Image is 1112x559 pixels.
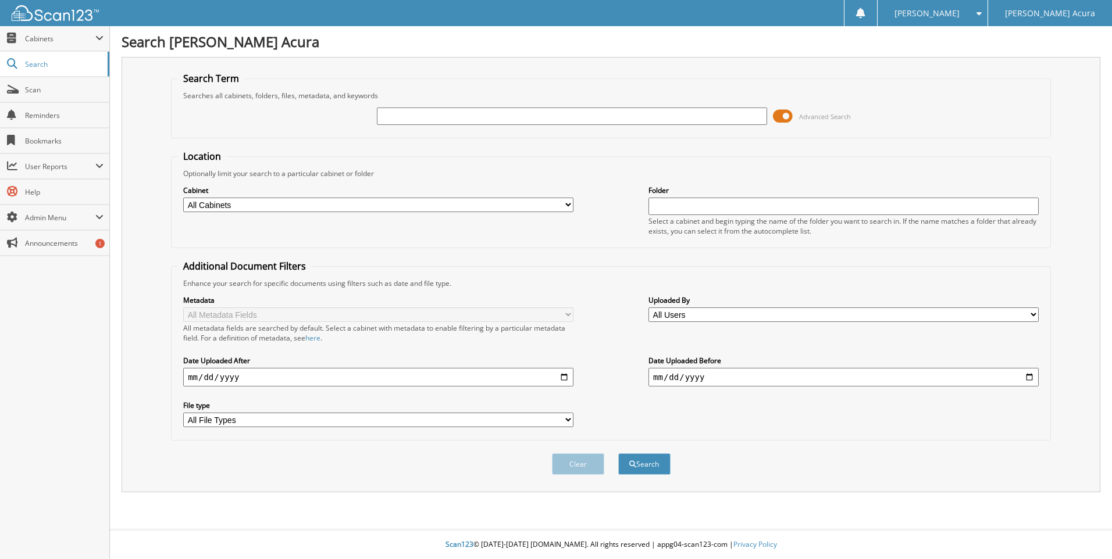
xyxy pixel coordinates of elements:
[177,150,227,163] legend: Location
[25,187,104,197] span: Help
[177,278,1045,288] div: Enhance your search for specific documents using filters such as date and file type.
[445,539,473,549] span: Scan123
[177,91,1045,101] div: Searches all cabinets, folders, files, metadata, and keywords
[183,185,573,195] label: Cabinet
[183,356,573,365] label: Date Uploaded After
[177,260,312,273] legend: Additional Document Filters
[122,32,1100,51] h1: Search [PERSON_NAME] Acura
[25,238,104,248] span: Announcements
[25,59,102,69] span: Search
[733,539,777,549] a: Privacy Policy
[305,333,320,343] a: here
[12,5,99,21] img: scan123-logo-white.svg
[25,34,95,44] span: Cabinets
[25,136,104,146] span: Bookmarks
[618,453,671,475] button: Search
[183,368,573,386] input: start
[183,323,573,343] div: All metadata fields are searched by default. Select a cabinet with metadata to enable filtering b...
[648,368,1039,386] input: end
[183,400,573,410] label: File type
[183,295,573,305] label: Metadata
[110,531,1112,559] div: © [DATE]-[DATE] [DOMAIN_NAME]. All rights reserved | appg04-scan123-com |
[25,213,95,223] span: Admin Menu
[95,239,105,248] div: 1
[25,85,104,95] span: Scan
[25,162,95,171] span: User Reports
[894,10,960,17] span: [PERSON_NAME]
[648,216,1039,236] div: Select a cabinet and begin typing the name of the folder you want to search in. If the name match...
[648,356,1039,365] label: Date Uploaded Before
[177,169,1045,178] div: Optionally limit your search to a particular cabinet or folder
[552,453,604,475] button: Clear
[648,185,1039,195] label: Folder
[177,72,245,85] legend: Search Term
[1005,10,1095,17] span: [PERSON_NAME] Acura
[648,295,1039,305] label: Uploaded By
[25,110,104,120] span: Reminders
[799,112,851,121] span: Advanced Search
